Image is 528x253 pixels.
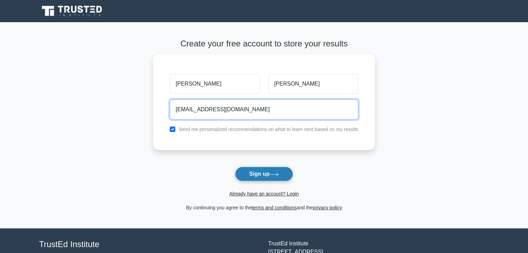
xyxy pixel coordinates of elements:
a: privacy policy [313,205,342,210]
button: Sign up [235,167,293,181]
a: terms and conditions [252,205,296,210]
h4: TrustEd Institute [39,239,260,250]
input: Last name [268,74,358,94]
a: Already have an account? Login [229,191,299,197]
input: Email [170,99,358,120]
div: By continuing you agree to the and the [149,203,379,212]
input: First name [170,74,260,94]
label: Send me personalized recommendations on what to learn next based on my results [178,127,358,132]
h4: Create your free account to store your results [153,39,375,49]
